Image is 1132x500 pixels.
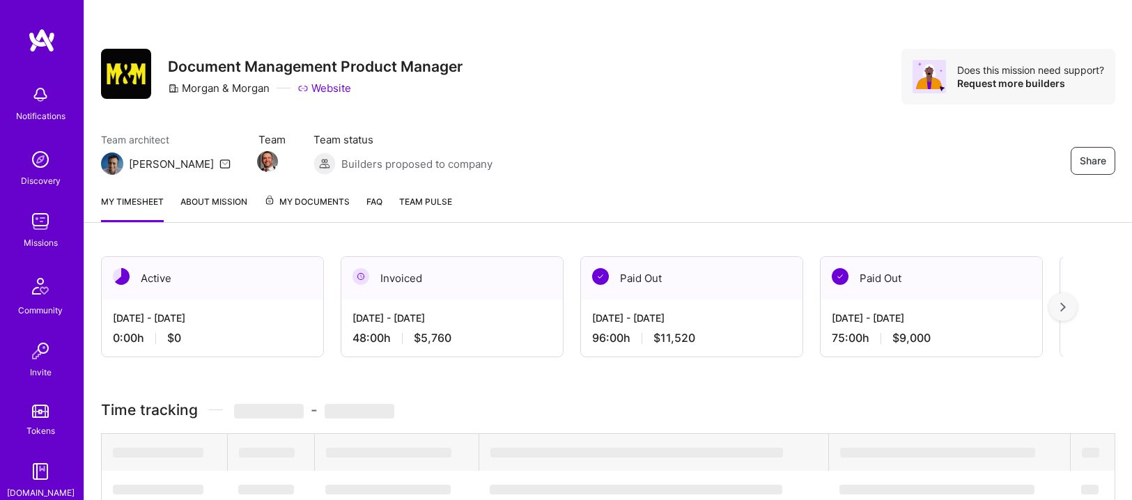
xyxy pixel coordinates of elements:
span: - [234,401,394,419]
img: discovery [26,146,54,173]
div: Discovery [21,173,61,188]
img: Community [24,269,57,303]
img: Invoiced [352,268,369,285]
span: $5,760 [414,331,451,345]
img: Team Member Avatar [257,151,278,172]
a: Team Pulse [399,194,452,222]
img: Paid Out [832,268,848,285]
img: right [1060,302,1066,312]
span: $11,520 [653,331,695,345]
span: $9,000 [892,331,931,345]
div: [DATE] - [DATE] [592,311,791,325]
div: Paid Out [821,257,1042,299]
i: icon Mail [219,158,231,169]
img: bell [26,81,54,109]
span: My Documents [264,194,350,210]
span: ‌ [840,448,1035,458]
img: Team Architect [101,153,123,175]
div: Tokens [26,423,55,438]
div: Community [18,303,63,318]
img: tokens [32,405,49,418]
a: Team Member Avatar [258,150,277,173]
span: ‌ [113,448,203,458]
img: Builders proposed to company [313,153,336,175]
img: teamwork [26,208,54,235]
span: ‌ [326,448,451,458]
a: Website [297,81,351,95]
span: ‌ [325,404,394,419]
i: icon CompanyGray [168,83,179,94]
a: My timesheet [101,194,164,222]
span: ‌ [239,448,295,458]
div: [DATE] - [DATE] [352,311,552,325]
div: 0:00 h [113,331,312,345]
span: Team [258,132,286,147]
span: ‌ [490,448,783,458]
img: Invite [26,337,54,365]
div: 96:00 h [592,331,791,345]
a: My Documents [264,194,350,222]
button: Share [1071,147,1115,175]
h3: Time tracking [101,401,1115,419]
span: ‌ [1082,448,1099,458]
div: Invite [30,365,52,380]
img: Company Logo [101,49,151,99]
span: ‌ [1081,485,1099,494]
a: About Mission [180,194,247,222]
span: Team architect [101,132,231,147]
span: ‌ [325,485,451,494]
span: ‌ [113,485,203,494]
div: Does this mission need support? [957,63,1104,77]
span: $0 [167,331,181,345]
span: ‌ [839,485,1034,494]
div: 48:00 h [352,331,552,345]
img: Paid Out [592,268,609,285]
div: [DATE] - [DATE] [832,311,1031,325]
span: ‌ [490,485,782,494]
img: logo [28,28,56,53]
div: [PERSON_NAME] [129,157,214,171]
div: Request more builders [957,77,1104,90]
div: Morgan & Morgan [168,81,270,95]
span: Builders proposed to company [341,157,493,171]
span: ‌ [234,404,304,419]
div: Missions [24,235,58,250]
span: Team Pulse [399,196,452,207]
div: 75:00 h [832,331,1031,345]
img: Active [113,268,130,285]
div: Active [102,257,323,299]
img: Avatar [913,60,946,93]
div: [DOMAIN_NAME] [7,485,75,500]
span: ‌ [238,485,294,494]
div: Notifications [16,109,65,123]
span: Share [1080,154,1106,168]
h3: Document Management Product Manager [168,58,463,75]
span: Team status [313,132,493,147]
img: guide book [26,458,54,485]
div: Paid Out [581,257,803,299]
div: Invoiced [341,257,563,299]
a: FAQ [366,194,382,222]
div: [DATE] - [DATE] [113,311,312,325]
